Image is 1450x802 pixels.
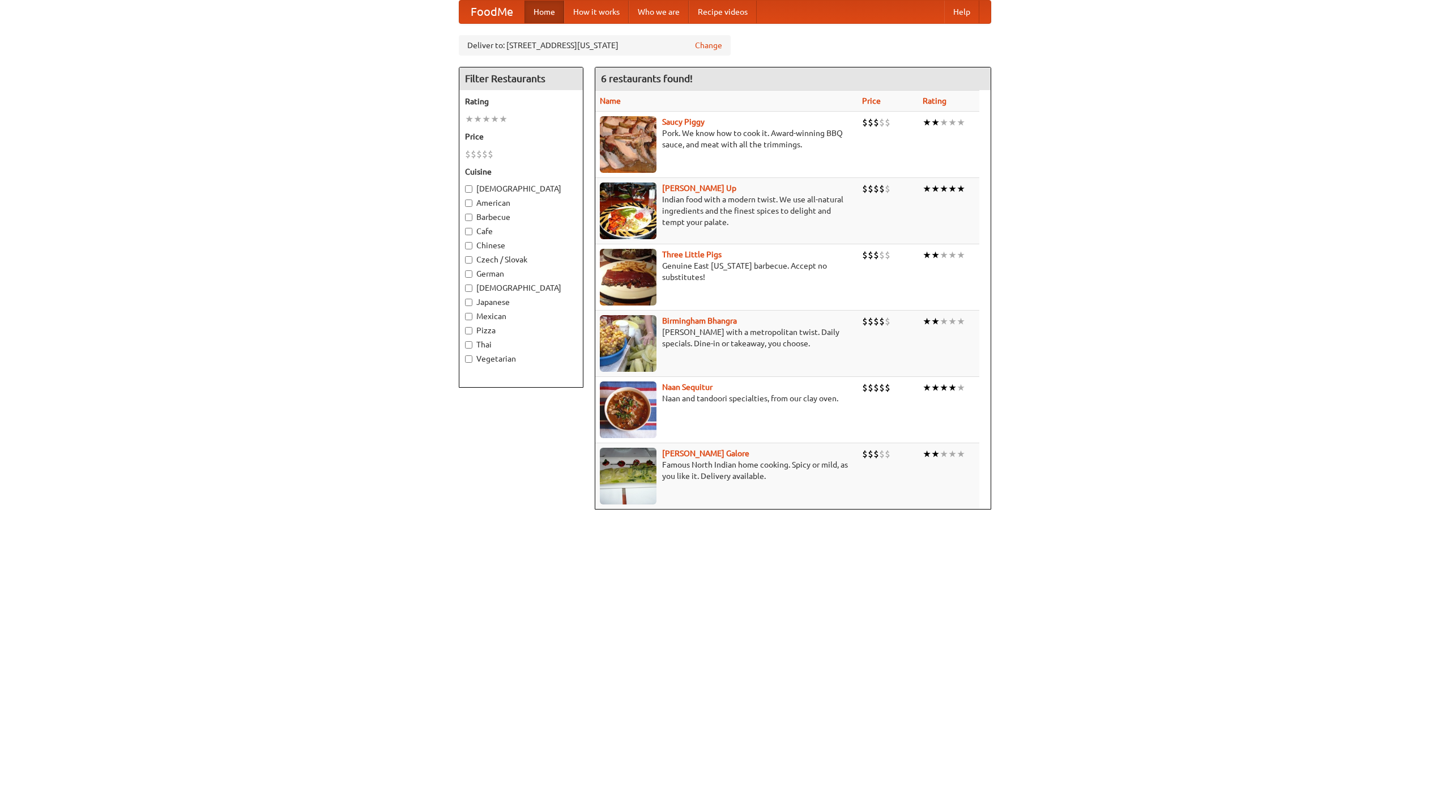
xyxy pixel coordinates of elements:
[923,183,931,195] li: ★
[868,448,873,460] li: $
[931,315,940,328] li: ★
[465,313,472,320] input: Mexican
[879,183,885,195] li: $
[459,1,524,23] a: FoodMe
[465,166,577,177] h5: Cuisine
[629,1,689,23] a: Who we are
[885,183,890,195] li: $
[465,228,472,235] input: Cafe
[957,116,965,129] li: ★
[600,459,853,482] p: Famous North Indian home cooking. Spicy or mild, as you like it. Delivery available.
[923,381,931,394] li: ★
[465,296,577,308] label: Japanese
[564,1,629,23] a: How it works
[465,285,472,292] input: [DEMOGRAPHIC_DATA]
[957,249,965,261] li: ★
[465,211,577,223] label: Barbecue
[957,381,965,394] li: ★
[940,116,948,129] li: ★
[923,448,931,460] li: ★
[465,226,577,237] label: Cafe
[465,339,577,350] label: Thai
[944,1,979,23] a: Help
[931,183,940,195] li: ★
[948,249,957,261] li: ★
[879,381,885,394] li: $
[868,183,873,195] li: $
[600,249,656,305] img: littlepigs.jpg
[868,381,873,394] li: $
[662,449,749,458] a: [PERSON_NAME] Galore
[873,381,879,394] li: $
[923,96,946,105] a: Rating
[957,448,965,460] li: ★
[600,260,853,283] p: Genuine East [US_STATE] barbecue. Accept no substitutes!
[482,148,488,160] li: $
[923,249,931,261] li: ★
[862,448,868,460] li: $
[873,315,879,328] li: $
[600,96,621,105] a: Name
[465,197,577,209] label: American
[662,117,705,126] a: Saucy Piggy
[459,35,731,56] div: Deliver to: [STREET_ADDRESS][US_STATE]
[695,40,722,51] a: Change
[923,116,931,129] li: ★
[885,315,890,328] li: $
[879,448,885,460] li: $
[600,393,853,404] p: Naan and tandoori specialties, from our clay oven.
[885,249,890,261] li: $
[662,250,722,259] a: Three Little Pigs
[474,113,482,125] li: ★
[600,381,656,438] img: naansequitur.jpg
[662,383,713,392] b: Naan Sequitur
[465,325,577,336] label: Pizza
[465,242,472,249] input: Chinese
[862,315,868,328] li: $
[662,316,737,325] b: Birmingham Bhangra
[923,315,931,328] li: ★
[488,148,493,160] li: $
[465,270,472,278] input: German
[957,315,965,328] li: ★
[885,116,890,129] li: $
[948,448,957,460] li: ★
[873,448,879,460] li: $
[600,194,853,228] p: Indian food with a modern twist. We use all-natural ingredients and the finest spices to delight ...
[862,116,868,129] li: $
[600,128,853,150] p: Pork. We know how to cook it. Award-winning BBQ sauce, and meat with all the trimmings.
[885,448,890,460] li: $
[600,315,656,372] img: bhangra.jpg
[465,341,472,349] input: Thai
[862,183,868,195] li: $
[465,131,577,142] h5: Price
[524,1,564,23] a: Home
[465,96,577,107] h5: Rating
[873,249,879,261] li: $
[940,315,948,328] li: ★
[465,311,577,322] label: Mexican
[465,256,472,264] input: Czech / Slovak
[600,326,853,349] p: [PERSON_NAME] with a metropolitan twist. Daily specials. Dine-in or takeaway, you choose.
[465,200,472,207] input: American
[862,249,868,261] li: $
[948,315,957,328] li: ★
[885,381,890,394] li: $
[931,116,940,129] li: ★
[862,96,881,105] a: Price
[931,448,940,460] li: ★
[465,355,472,363] input: Vegetarian
[465,327,472,334] input: Pizza
[476,148,482,160] li: $
[465,214,472,221] input: Barbecue
[931,249,940,261] li: ★
[465,113,474,125] li: ★
[940,183,948,195] li: ★
[471,148,476,160] li: $
[948,381,957,394] li: ★
[465,185,472,193] input: [DEMOGRAPHIC_DATA]
[957,183,965,195] li: ★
